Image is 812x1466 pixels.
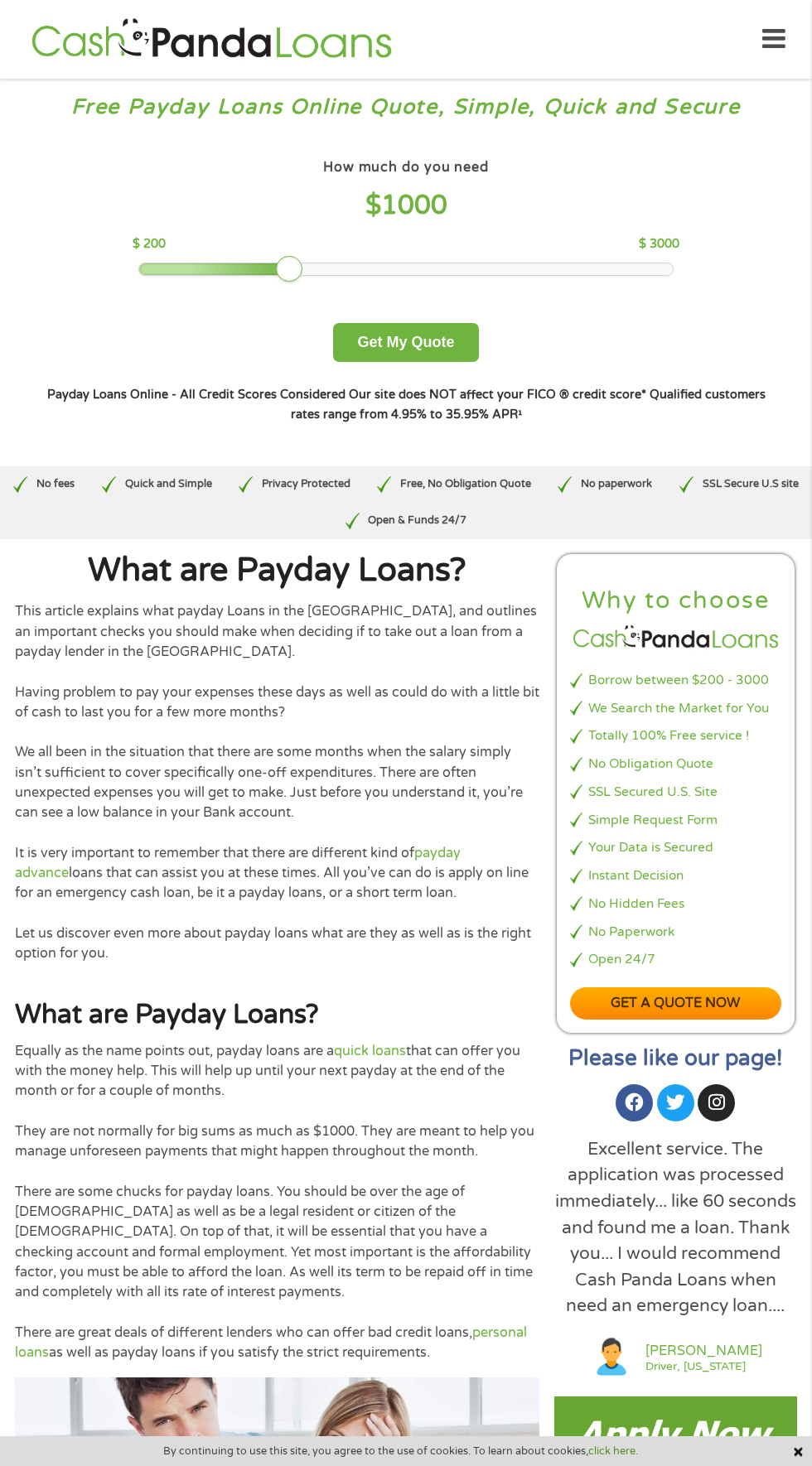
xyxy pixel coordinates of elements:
span: 1000 [381,190,447,221]
h2: What are Payday Loans? [15,998,539,1032]
button: Get My Quote [333,323,478,362]
div: Excellent service. The application was processed immediately... like 60 seconds and found me a lo... [554,1136,797,1319]
h2: Please like our page!​ [554,1048,797,1069]
li: Your Data is Secured [570,838,781,857]
a: click here. [588,1444,638,1458]
p: Open & Funds 24/7 [368,513,466,528]
p: No fees [36,476,75,492]
h4: How much do you need [323,159,489,176]
p: Free, No Obligation Quote [400,476,531,492]
li: SSL Secured U.S. Site [570,783,781,802]
li: No Hidden Fees [570,895,781,914]
li: No Paperwork [570,923,781,942]
p: No paperwork [581,476,652,492]
p: SSL Secure U.S site [703,476,799,492]
li: Totally 100% Free service ! [570,726,781,745]
p: $ 200 [133,235,166,253]
li: Simple Request Form [570,811,781,830]
p: Quick and Simple [125,476,212,492]
li: Open 24/7 [570,950,781,969]
p: It is very important to remember that there are different kind of loans that can assist you at th... [15,843,539,904]
p: Privacy Protected [262,476,350,492]
h3: Free Payday Loans Online Quote, Simple, Quick and Secure [15,94,797,121]
h4: $ [133,189,679,223]
li: No Obligation Quote [570,755,781,774]
strong: Our site does NOT affect your FICO ® credit score* [349,388,646,402]
img: GetLoanNow Logo [27,16,396,63]
a: Driver, [US_STATE] [645,1361,762,1372]
li: Borrow between $200 - 3000 [570,671,781,690]
p: There are some chucks for payday loans. You should be over the age of [DEMOGRAPHIC_DATA] as well ... [15,1182,539,1303]
span: By continuing to use this site, you agree to the use of cookies. To learn about cookies, [163,1445,638,1457]
p: Having problem to pay your expenses these days as well as could do with a little bit of cash to l... [15,682,539,723]
p: $ 3000 [639,235,679,253]
p: We all been in the situation that there are some months when the salary simply isn’t sufficient t... [15,742,539,822]
p: They are not normally for big sums as much as $1000. They are meant to help you manage unforeseen... [15,1121,539,1162]
a: quick loans [334,1043,406,1059]
p: Equally as the name points out, payday loans are a that can offer you with the money help. This w... [15,1041,539,1102]
p: There are great deals of different lenders who can offer bad credit loans, as well as payday loan... [15,1323,539,1363]
li: We Search the Market for You [570,699,781,718]
p: This article explains what payday Loans in the [GEOGRAPHIC_DATA], and outlines an important check... [15,601,539,662]
strong: Qualified customers rates range from 4.95% to 35.95% APR¹ [291,388,766,422]
a: [PERSON_NAME] [645,1341,762,1361]
p: Let us discover even more about payday loans what are they as well as is the right option for you. [15,923,539,964]
li: Instant Decision [570,866,781,885]
a: Get a quote now [570,987,781,1020]
strong: Payday Loans Online - All Credit Scores Considered [47,388,346,402]
h1: What are Payday Loans? [15,554,539,587]
h2: Why to choose [570,586,781,616]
